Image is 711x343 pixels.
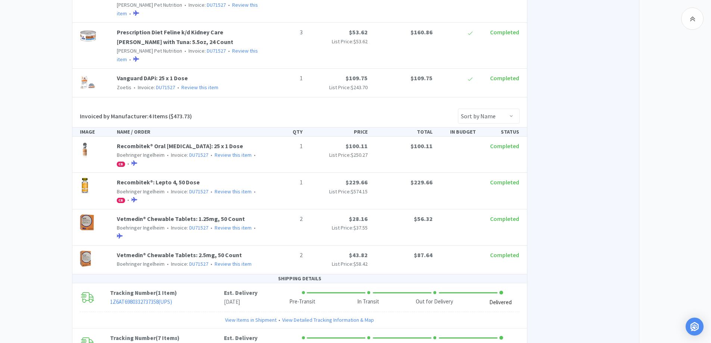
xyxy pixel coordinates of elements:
[209,261,213,267] span: •
[414,251,433,259] span: $87.64
[490,28,519,36] span: Completed
[80,178,90,194] img: da9a55b745a145fd898c7cfc8d64131e_39314.png
[117,28,233,46] a: Prescription Diet Feline k/d Kidney Care [PERSON_NAME] with Tuna: 5.5oz, 24 Count
[183,47,187,54] span: •
[411,74,433,82] span: $109.75
[227,47,231,54] span: •
[183,1,187,8] span: •
[117,224,165,231] span: Boehringer Ingelheim
[265,250,303,260] p: 2
[253,188,257,195] span: •
[309,260,368,268] p: List Price:
[346,142,368,150] span: $100.11
[411,28,433,36] span: $160.86
[80,112,192,121] h5: Invoiced by Manufacturer: ($473.73)
[490,215,519,222] span: Completed
[371,128,436,136] div: TOTAL
[165,152,208,158] span: Invoice:
[490,251,519,259] span: Completed
[346,74,368,82] span: $109.75
[215,261,252,267] a: Review this item
[117,162,125,166] span: CB
[131,84,175,91] span: Invoice:
[117,84,131,91] span: Zoetis
[182,47,226,54] span: Invoice:
[436,128,479,136] div: IN BUDGET
[224,297,258,306] p: [DATE]
[265,28,303,37] p: 3
[189,261,208,267] a: DU71527
[114,128,262,136] div: NAME / ORDER
[126,160,130,167] span: •
[189,188,208,195] a: DU71527
[253,224,257,231] span: •
[117,188,165,195] span: Boehringer Ingelheim
[265,141,303,151] p: 1
[117,1,258,16] a: Review this item
[80,141,90,158] img: 23542ad0331a45ac851db4f816045345_233812.png
[209,188,213,195] span: •
[351,152,368,158] span: $250.27
[357,297,379,306] div: In Transit
[117,152,165,158] span: Boehringer Ingelheim
[165,224,208,231] span: Invoice:
[416,297,453,306] div: Out for Delivery
[351,188,368,195] span: $574.15
[479,128,522,136] div: STATUS
[224,289,258,297] p: Est. Delivery
[181,84,218,91] a: Review this item
[158,334,177,342] span: 7 Items
[414,215,433,222] span: $56.32
[117,1,182,8] span: [PERSON_NAME] Pet Nutrition
[309,187,368,196] p: List Price:
[110,334,224,343] p: Tracking Number ( )
[165,261,208,267] span: Invoice:
[117,142,243,150] a: Recombitek® Oral [MEDICAL_DATA]: 25 x 1 Dose
[353,38,368,45] span: $53.62
[490,74,519,82] span: Completed
[349,251,368,259] span: $43.82
[117,251,242,259] a: Vetmedin® Chewable Tablets: 2.5mg, 50 Count
[490,142,519,150] span: Completed
[110,289,224,297] p: Tracking Number ( )
[126,196,130,203] span: •
[117,74,188,82] a: Vanguard DAPi: 25 x 1 Dose
[265,74,303,83] p: 1
[265,214,303,224] p: 2
[225,316,277,324] a: View Items in Shipment
[80,28,96,44] img: dd5a1afd2f5e45ccb106f12595b8b102_37556.png
[166,224,170,231] span: •
[80,250,91,267] img: 5b6dd0a1d1174ce19835a00ae6523ffa_286583.png
[166,188,170,195] span: •
[176,84,180,91] span: •
[158,289,175,296] span: 1 Item
[166,261,170,267] span: •
[686,318,704,336] div: Open Intercom Messenger
[207,1,226,8] a: DU71527
[351,84,368,91] span: $243.70
[117,215,245,222] a: Vetmedin® Chewable Tablets: 1.25mg, 50 Count
[207,47,226,54] a: DU71527
[215,224,252,231] a: Review this item
[128,10,132,17] span: •
[117,178,200,186] a: Recombitek®: Lepto 4, 50 Dose
[77,128,114,136] div: IMAGE
[117,47,182,54] span: [PERSON_NAME] Pet Nutrition
[489,298,512,307] div: Delivered
[117,47,258,62] a: Review this item
[265,178,303,187] p: 1
[349,215,368,222] span: $28.16
[227,1,231,8] span: •
[306,128,371,136] div: PRICE
[353,224,368,231] span: $37.55
[209,224,213,231] span: •
[189,224,208,231] a: DU71527
[80,74,96,90] img: 0b246b933f544fd6bf2068bc42f832bb_166628.png
[411,142,433,150] span: $100.11
[490,178,519,186] span: Completed
[346,178,368,186] span: $229.66
[209,152,213,158] span: •
[309,83,368,91] p: List Price:
[72,274,527,283] div: SHIPPING DETAILS
[149,112,168,120] span: 4 Items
